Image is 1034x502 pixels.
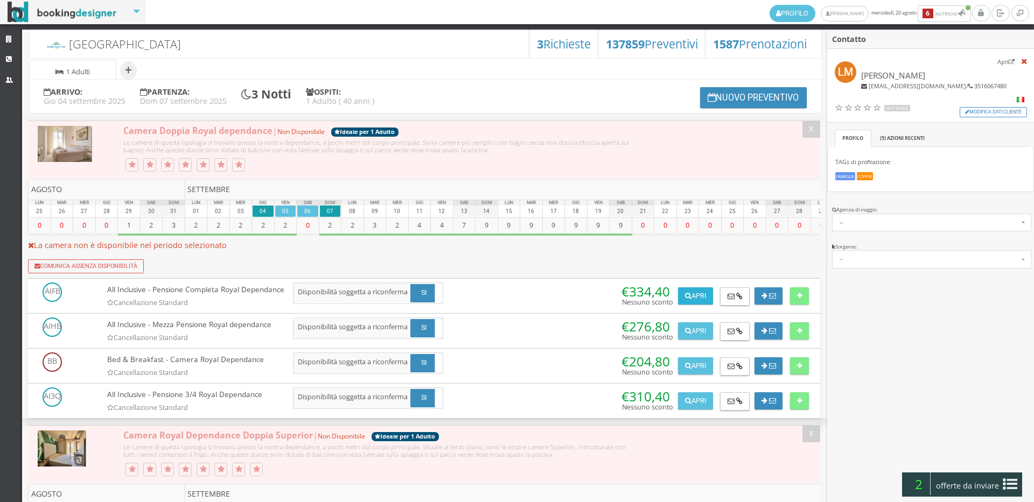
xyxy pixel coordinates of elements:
img: Laura Mutaloghi [835,61,857,83]
span: [EMAIL_ADDRESS][DOMAIN_NAME] [869,82,966,90]
span: 5 [882,135,884,142]
a: Apri [997,56,1015,66]
span: [PERSON_NAME] [861,70,925,81]
span: mercoledì, 20 agosto [770,5,972,22]
div: Not Rated [835,103,882,114]
span: -- [840,256,1019,263]
button: -- [832,214,1031,232]
button: -- [832,250,1031,268]
span: Not Rated [884,105,910,111]
div: Sorgente: [832,244,1029,251]
a: Profilo [770,5,815,22]
b: Contatto [832,34,866,44]
span: 2 [907,472,931,495]
span: offerte da inviare [933,477,1003,494]
button: Modifica dati cliente [960,107,1027,117]
img: BookingDesigner.com [8,2,117,23]
a: Profilo [835,130,871,147]
span: 3516067480 [974,82,1007,90]
h6: / [861,83,1007,90]
small: Apri [997,58,1015,66]
div: Agenzia di viaggio: [832,207,1029,214]
a: [PERSON_NAME] [821,6,869,22]
b: 6 [923,9,933,18]
span: -- [840,219,1019,227]
small: Famiglie [835,172,855,180]
a: ( ) Azioni recenti [872,130,932,147]
small: Coppie [857,172,873,180]
button: 6Notifiche [918,5,971,22]
a: Not Rated [835,102,911,114]
span: TAGs di profilazione: [835,158,891,166]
